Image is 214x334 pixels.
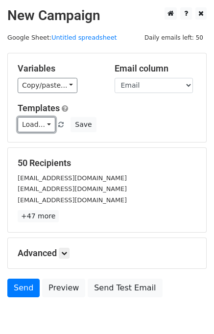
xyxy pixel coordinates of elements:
[18,196,127,204] small: [EMAIL_ADDRESS][DOMAIN_NAME]
[51,34,117,41] a: Untitled spreadsheet
[18,103,60,113] a: Templates
[7,279,40,297] a: Send
[18,63,100,74] h5: Variables
[42,279,85,297] a: Preview
[141,34,207,41] a: Daily emails left: 50
[18,248,196,259] h5: Advanced
[18,117,55,132] a: Load...
[7,34,117,41] small: Google Sheet:
[115,63,197,74] h5: Email column
[18,210,59,222] a: +47 more
[71,117,96,132] button: Save
[18,158,196,168] h5: 50 Recipients
[18,78,77,93] a: Copy/paste...
[18,174,127,182] small: [EMAIL_ADDRESS][DOMAIN_NAME]
[88,279,162,297] a: Send Test Email
[165,287,214,334] iframe: Chat Widget
[18,185,127,192] small: [EMAIL_ADDRESS][DOMAIN_NAME]
[141,32,207,43] span: Daily emails left: 50
[7,7,207,24] h2: New Campaign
